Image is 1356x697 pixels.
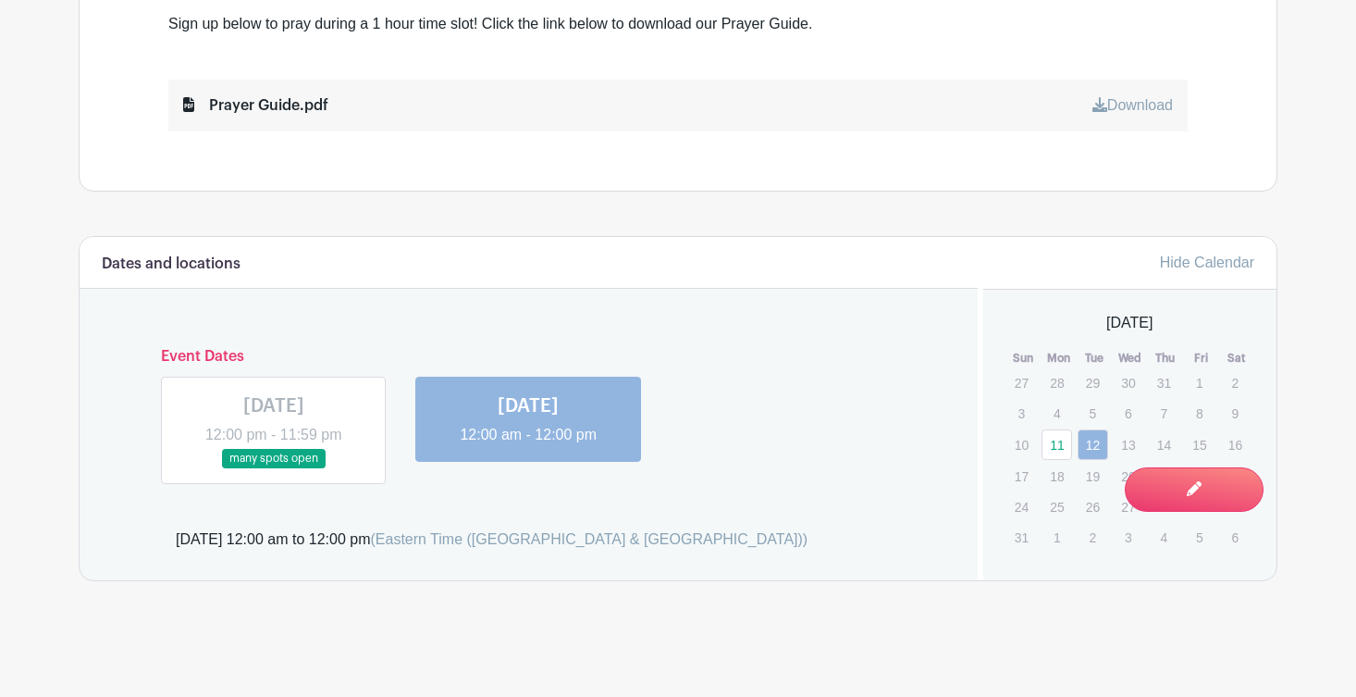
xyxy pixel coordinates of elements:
p: 5 [1184,523,1214,552]
th: Wed [1112,349,1148,367]
p: 29 [1078,368,1108,397]
a: Download [1092,97,1173,113]
p: 6 [1220,523,1251,552]
p: 21 [1149,462,1179,491]
p: 6 [1113,399,1143,428]
div: Prayer Guide.pdf [183,94,328,117]
p: 31 [1006,523,1037,552]
p: 19 [1078,462,1108,491]
p: 16 [1220,430,1251,459]
p: 4 [1042,399,1072,428]
a: Hide Calendar [1160,255,1254,270]
p: 13 [1113,430,1143,459]
p: 28 [1042,368,1072,397]
p: 27 [1113,492,1143,521]
p: 9 [1220,399,1251,428]
p: 2 [1078,523,1108,552]
p: 3 [1006,399,1037,428]
p: 10 [1006,430,1037,459]
th: Sun [1005,349,1042,367]
p: 31 [1149,368,1179,397]
h6: Dates and locations [102,255,240,273]
p: 22 [1184,462,1214,491]
p: 3 [1113,523,1143,552]
th: Thu [1148,349,1184,367]
a: 11 [1042,429,1072,460]
a: 12 [1078,429,1108,460]
span: (Eastern Time ([GEOGRAPHIC_DATA] & [GEOGRAPHIC_DATA])) [370,531,807,547]
div: [DATE] 12:00 am to 12:00 pm [176,529,807,551]
p: 20 [1113,462,1143,491]
p: 1 [1042,523,1072,552]
div: Sign up below to pray during a 1 hour time slot! Click the link below to download our Prayer Guide. [168,13,1188,35]
p: 18 [1042,462,1072,491]
th: Tue [1077,349,1113,367]
th: Sat [1219,349,1255,367]
th: Mon [1041,349,1077,367]
p: 4 [1149,523,1179,552]
p: 7 [1149,399,1179,428]
p: 15 [1184,430,1214,459]
p: 14 [1149,430,1179,459]
p: 30 [1113,368,1143,397]
p: 2 [1220,368,1251,397]
p: 24 [1006,492,1037,521]
p: 1 [1184,368,1214,397]
p: 17 [1006,462,1037,491]
p: 27 [1006,368,1037,397]
p: 23 [1220,462,1251,491]
p: 26 [1078,492,1108,521]
th: Fri [1183,349,1219,367]
p: 25 [1042,492,1072,521]
p: 5 [1078,399,1108,428]
h6: Event Dates [146,348,911,366]
span: [DATE] [1106,312,1153,334]
p: 8 [1184,399,1214,428]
